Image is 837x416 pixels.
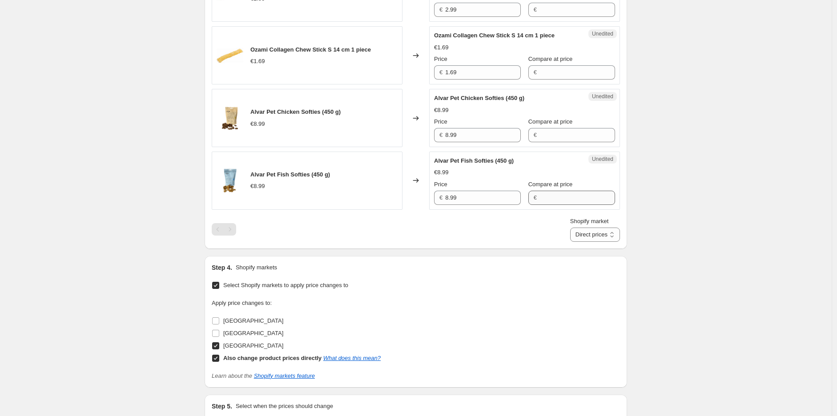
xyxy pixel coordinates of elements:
b: Also change product prices directly [223,355,322,361]
span: [GEOGRAPHIC_DATA] [223,330,283,336]
span: Alvar Pet Chicken Softies (450 g) [434,95,524,101]
span: Unedited [592,30,613,37]
span: Apply price changes to: [212,300,272,306]
span: Compare at price [528,56,573,62]
img: Ozami_Extra_kollageeni_nautatikku_s_14_cm_80x.webp [217,42,243,69]
span: [GEOGRAPHIC_DATA] [223,342,283,349]
a: Shopify markets feature [254,372,315,379]
span: € [439,69,443,76]
span: € [534,69,537,76]
p: Shopify markets [236,263,277,272]
span: € [439,132,443,138]
span: Ozami Collagen Chew Stick S 14 cm 1 piece [250,46,371,53]
span: Compare at price [528,181,573,188]
span: Unedited [592,156,613,163]
span: € [439,194,443,201]
a: What does this mean? [323,355,381,361]
i: Learn about the [212,372,315,379]
span: Shopify market [570,218,609,224]
span: € [439,6,443,13]
span: Alvar Pet Fish Softies (450 g) [434,157,514,164]
span: Ozami Collagen Chew Stick S 14 cm 1 piece [434,32,555,39]
h2: Step 5. [212,402,232,411]
span: Unedited [592,93,613,100]
div: €8.99 [250,182,265,191]
span: Price [434,118,447,125]
span: Price [434,181,447,188]
div: €8.99 [434,168,449,177]
p: Select when the prices should change [236,402,333,411]
div: €1.69 [250,57,265,66]
h2: Step 4. [212,263,232,272]
span: € [534,132,537,138]
span: Alvar Pet Fish Softies (450 g) [250,171,330,178]
div: €1.69 [434,43,449,52]
span: [GEOGRAPHIC_DATA] [223,317,283,324]
div: €8.99 [434,106,449,115]
span: Select Shopify markets to apply price changes to [223,282,348,288]
span: € [534,194,537,201]
span: Alvar Pet Chicken Softies (450 g) [250,108,341,115]
img: chicken_softies_square_80x.png [217,105,243,132]
span: Compare at price [528,118,573,125]
span: Price [434,56,447,62]
span: € [534,6,537,13]
div: €8.99 [250,120,265,128]
nav: Pagination [212,223,236,236]
img: chicken_softies_square-1_80x.png [217,167,243,194]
